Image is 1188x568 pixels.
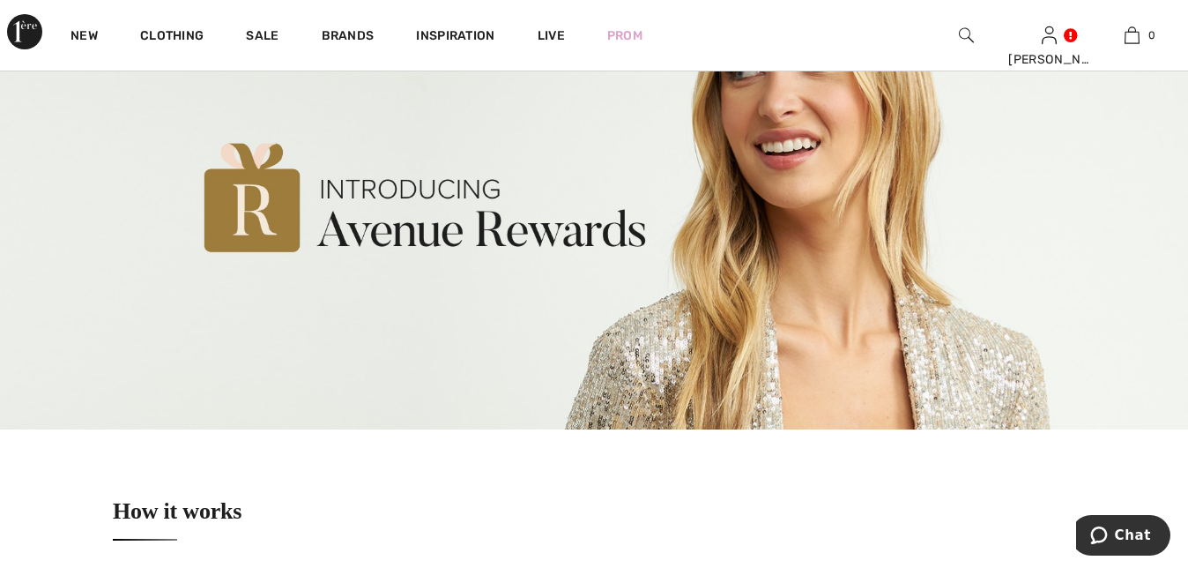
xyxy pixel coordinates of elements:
a: Clothing [140,28,204,47]
div: [PERSON_NAME] [1008,50,1089,69]
a: Live [538,26,565,45]
img: My Bag [1125,25,1140,46]
iframe: Opens a widget where you can chat to one of our agents [1076,515,1170,559]
span: 0 [1148,27,1155,43]
a: New [71,28,98,47]
a: 0 [1092,25,1173,46]
img: 1ère Avenue [7,14,42,49]
a: Brands [322,28,375,47]
a: Sale [246,28,278,47]
span: Inspiration [416,28,494,47]
a: Prom [607,26,642,45]
a: Sign In [1042,26,1057,43]
img: search the website [959,25,974,46]
h1: How it works [113,500,241,542]
img: My Info [1042,25,1057,46]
